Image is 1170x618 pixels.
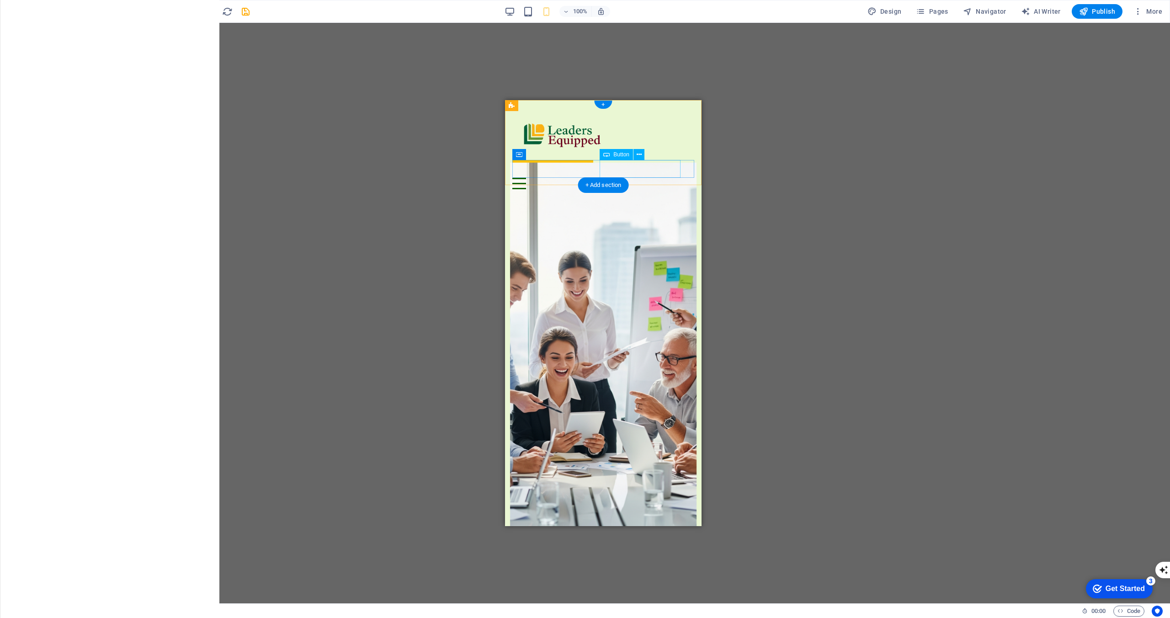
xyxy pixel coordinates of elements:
[1130,4,1166,19] button: More
[1072,4,1122,19] button: Publish
[25,10,64,18] div: Get Started
[559,6,592,17] button: 100%
[1113,606,1144,617] button: Code
[613,152,629,157] span: Button
[594,101,612,109] div: +
[1079,7,1115,16] span: Publish
[240,6,251,17] button: save
[1017,4,1064,19] button: AI Writer
[1152,606,1163,617] button: Usercentrics
[5,5,72,24] div: Get Started 3 items remaining, 40% complete
[1098,607,1099,614] span: :
[912,4,952,19] button: Pages
[1133,7,1162,16] span: More
[867,7,902,16] span: Design
[1082,606,1106,617] h6: Session time
[963,7,1006,16] span: Navigator
[597,7,605,16] i: On resize automatically adjust zoom level to fit chosen device.
[222,6,233,17] button: reload
[916,7,948,16] span: Pages
[1021,7,1061,16] span: AI Writer
[505,100,702,526] iframe: To enrich screen reader interactions, please activate Accessibility in Grammarly extension settings
[573,6,588,17] h6: 100%
[864,4,905,19] button: Design
[959,4,1010,19] button: Navigator
[864,4,905,19] div: Design (Ctrl+Alt+Y)
[222,6,233,17] i: Reload page
[240,6,251,17] i: Save (Ctrl+S)
[1091,606,1106,617] span: 00 00
[1117,606,1140,617] span: Code
[578,177,629,193] div: + Add section
[65,2,74,11] div: 3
